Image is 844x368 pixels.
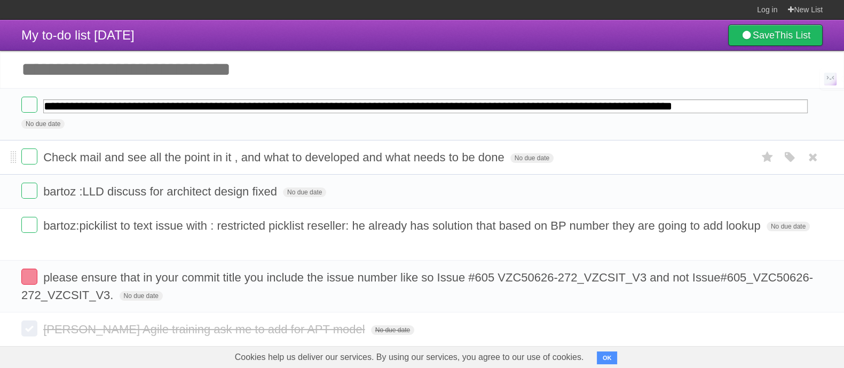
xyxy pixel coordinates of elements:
label: Done [21,217,37,233]
span: bartoz:pickilist to text issue with : restricted picklist reseller: he already has solution that ... [43,219,763,232]
span: [PERSON_NAME] Agile training ask me to add for APT model [43,323,367,336]
b: This List [775,30,810,41]
label: Star task [758,148,778,166]
span: Cookies help us deliver our services. By using our services, you agree to our use of cookies. [224,347,595,368]
span: No due date [120,291,163,301]
span: No due date [510,153,554,163]
span: No due date [283,187,326,197]
button: OK [597,351,618,364]
span: Check mail and see all the point in it , and what to developed and what needs to be done [43,151,507,164]
span: No due date [21,119,65,129]
label: Done [21,320,37,336]
span: bartoz :LLD discuss for architect design fixed [43,185,280,198]
label: Done [21,269,37,285]
span: please ensure that in your commit title you include the issue number like so Issue #605 VZC50626-... [21,271,813,302]
span: No due date [371,325,414,335]
span: My to-do list [DATE] [21,28,135,42]
label: Done [21,183,37,199]
a: SaveThis List [728,25,823,46]
label: Done [21,148,37,165]
span: No due date [767,222,810,231]
label: Done [21,97,37,113]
